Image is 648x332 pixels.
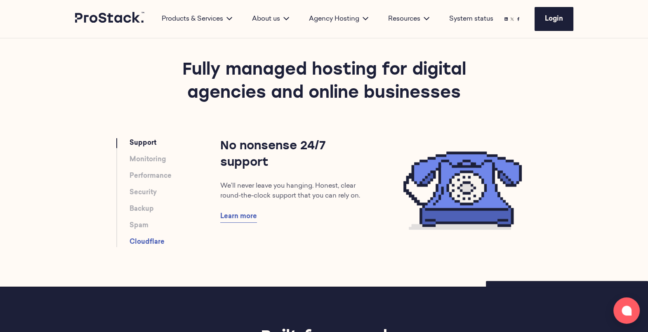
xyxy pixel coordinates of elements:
a: Login [535,7,573,31]
li: Cloudflare [130,237,220,247]
div: Products & Services [152,14,242,24]
button: Open chat window [613,297,640,324]
a: Spam [130,221,148,231]
li: Support [130,138,220,148]
span: Learn more [220,213,257,220]
span: Login [545,16,563,22]
a: Backup [130,204,154,214]
a: Learn more [220,211,257,223]
li: Spam [130,221,220,231]
a: Performance [130,171,172,181]
li: Backup [130,204,220,214]
li: Monitoring [130,155,220,165]
a: Support [130,138,156,148]
p: No nonsense 24/7 support [220,138,376,171]
li: Performance [130,171,220,181]
a: System status [449,14,493,24]
h2: Fully managed hosting for digital agencies and online businesses [174,59,474,138]
a: Security [130,188,157,198]
a: Prostack logo [75,12,145,26]
p: We’ll never leave you hanging. Honest, clear round-the-clock support that you can rely on. [220,181,376,201]
li: Security [130,188,220,198]
a: Monitoring [130,155,166,165]
a: Cloudflare [130,237,165,247]
div: About us [242,14,299,24]
div: Resources [378,14,439,24]
div: Agency Hosting [299,14,378,24]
